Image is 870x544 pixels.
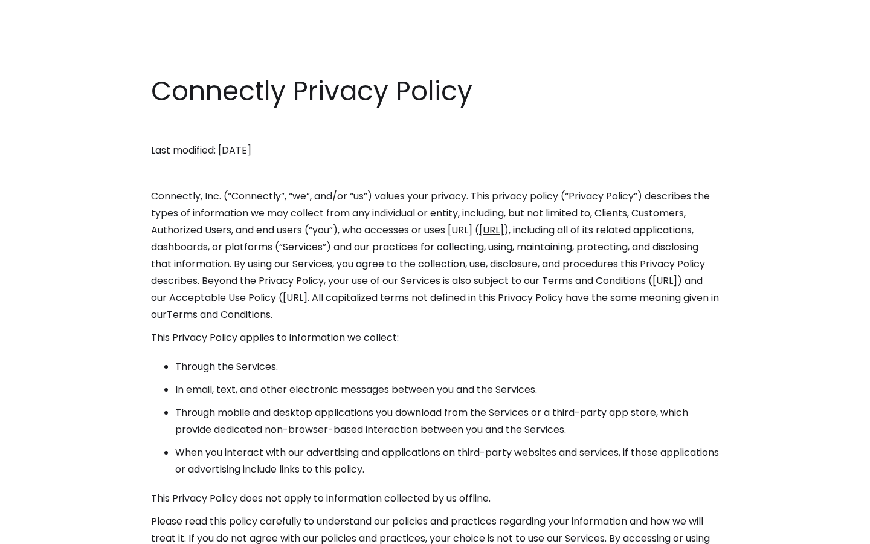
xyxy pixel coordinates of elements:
[479,223,504,237] a: [URL]
[167,308,271,322] a: Terms and Conditions
[151,165,719,182] p: ‍
[151,73,719,110] h1: Connectly Privacy Policy
[151,490,719,507] p: This Privacy Policy does not apply to information collected by us offline.
[175,381,719,398] li: In email, text, and other electronic messages between you and the Services.
[175,358,719,375] li: Through the Services.
[151,142,719,159] p: Last modified: [DATE]
[652,274,677,288] a: [URL]
[151,119,719,136] p: ‍
[12,522,72,540] aside: Language selected: English
[175,444,719,478] li: When you interact with our advertising and applications on third-party websites and services, if ...
[151,188,719,323] p: Connectly, Inc. (“Connectly”, “we”, and/or “us”) values your privacy. This privacy policy (“Priva...
[175,404,719,438] li: Through mobile and desktop applications you download from the Services or a third-party app store...
[151,329,719,346] p: This Privacy Policy applies to information we collect:
[24,523,72,540] ul: Language list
